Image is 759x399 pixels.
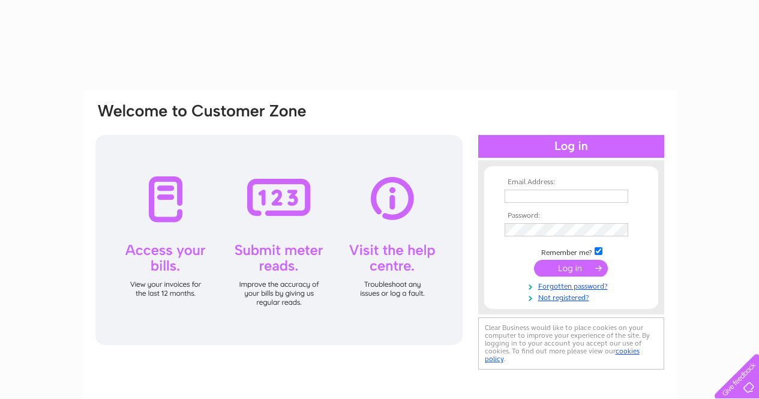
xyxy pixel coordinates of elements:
a: Not registered? [505,291,641,302]
input: Submit [534,260,608,277]
a: cookies policy [485,347,640,363]
th: Email Address: [502,178,641,187]
a: Forgotten password? [505,280,641,291]
td: Remember me? [502,245,641,257]
div: Clear Business would like to place cookies on your computer to improve your experience of the sit... [478,317,664,370]
th: Password: [502,212,641,220]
